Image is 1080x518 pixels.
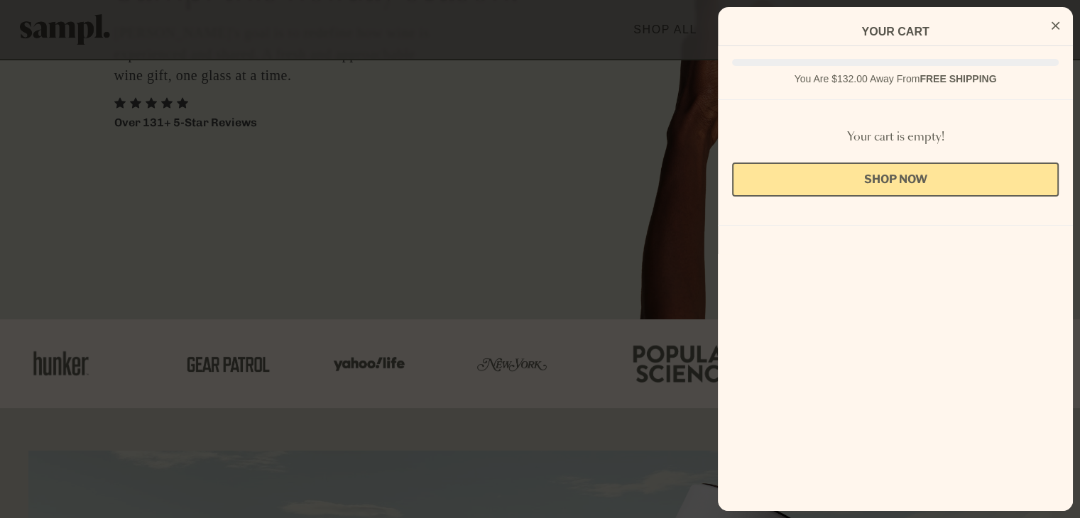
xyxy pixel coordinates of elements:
button: Close Cart [1044,16,1066,37]
div: You are $132.00 away from [732,73,1059,85]
b: FREE SHIPPING [920,73,996,84]
h4: Your cart is empty! [732,128,1059,145]
a: Shop Now [732,162,1059,197]
h2: Your Cart [732,25,1059,38]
